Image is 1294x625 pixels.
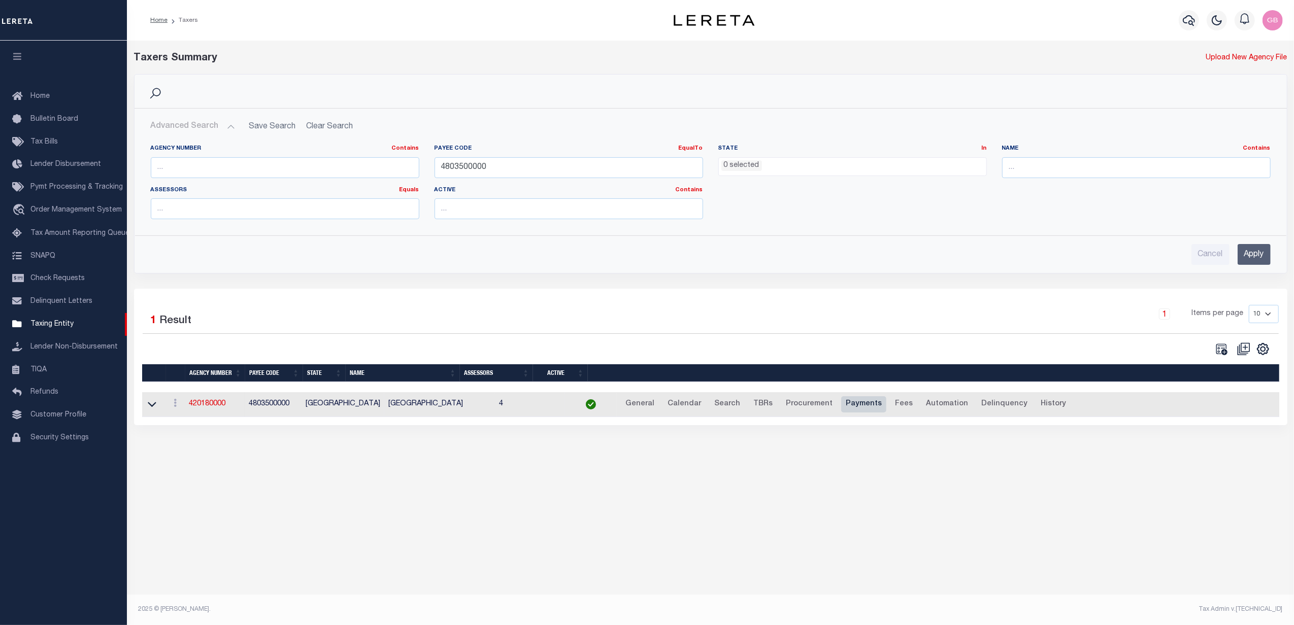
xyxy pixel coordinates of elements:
[721,160,762,171] li: 0 selected
[30,161,101,168] span: Lender Disbursement
[435,186,703,195] label: Active
[30,411,86,419] span: Customer Profile
[245,364,303,382] th: Payee Code: activate to sort column ascending
[841,396,886,412] a: Payments
[1002,145,1271,153] label: Name
[150,17,168,23] a: Home
[151,186,419,195] label: Assessors
[400,187,419,193] a: Equals
[30,93,50,100] span: Home
[1238,244,1271,265] input: Apply
[710,396,745,412] a: Search
[302,392,384,417] td: [GEOGRAPHIC_DATA]
[921,396,973,412] a: Automation
[588,364,1285,382] th: &nbsp;
[30,321,74,328] span: Taxing Entity
[384,392,494,417] td: [GEOGRAPHIC_DATA]
[1243,146,1271,151] a: Contains
[460,364,533,382] th: Assessors: activate to sort column ascending
[30,434,89,441] span: Security Settings
[718,145,987,153] label: State
[586,399,596,409] img: check-icon-green.svg
[30,138,58,146] span: Tax Bills
[435,145,703,153] label: Payee Code
[189,400,225,407] a: 420180000
[30,298,92,305] span: Delinquent Letters
[30,230,129,237] span: Tax Amount Reporting Queue
[1036,396,1071,412] a: History
[781,396,837,412] a: Procurement
[676,187,703,193] a: Contains
[1191,244,1230,265] input: Cancel
[1002,157,1271,178] input: ...
[663,396,706,412] a: Calendar
[1159,308,1170,320] a: 1
[151,316,157,326] span: 1
[30,252,55,259] span: SNAPQ
[160,313,192,329] label: Result
[533,364,588,382] th: Active: activate to sort column ascending
[392,146,419,151] a: Contains
[151,198,419,219] input: ...
[495,392,565,417] td: 4
[621,396,659,412] a: General
[1192,308,1244,320] span: Items per page
[749,396,777,412] a: TBRs
[982,146,987,151] a: In
[30,116,78,123] span: Bulletin Board
[890,396,917,412] a: Fees
[346,364,460,382] th: Name: activate to sort column ascending
[679,146,703,151] a: EqualTo
[168,16,198,25] li: Taxers
[435,157,703,178] input: ...
[30,275,85,282] span: Check Requests
[30,389,58,396] span: Refunds
[30,184,123,191] span: Pymt Processing & Tracking
[185,364,245,382] th: Agency Number: activate to sort column ascending
[435,198,703,219] input: ...
[30,366,47,373] span: TIQA
[1263,10,1283,30] img: svg+xml;base64,PHN2ZyB4bWxucz0iaHR0cDovL3d3dy53My5vcmcvMjAwMC9zdmciIHBvaW50ZXItZXZlbnRzPSJub25lIi...
[12,204,28,217] i: travel_explore
[1206,53,1287,64] a: Upload New Agency File
[303,364,346,382] th: State: activate to sort column ascending
[151,157,419,178] input: ...
[151,117,235,136] button: Advanced Search
[977,396,1032,412] a: Delinquency
[245,392,302,417] td: 4803500000
[151,145,419,153] label: Agency Number
[30,206,122,214] span: Order Management System
[30,343,118,351] span: Lender Non-Disbursement
[674,15,755,26] img: logo-dark.svg
[134,51,996,66] div: Taxers Summary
